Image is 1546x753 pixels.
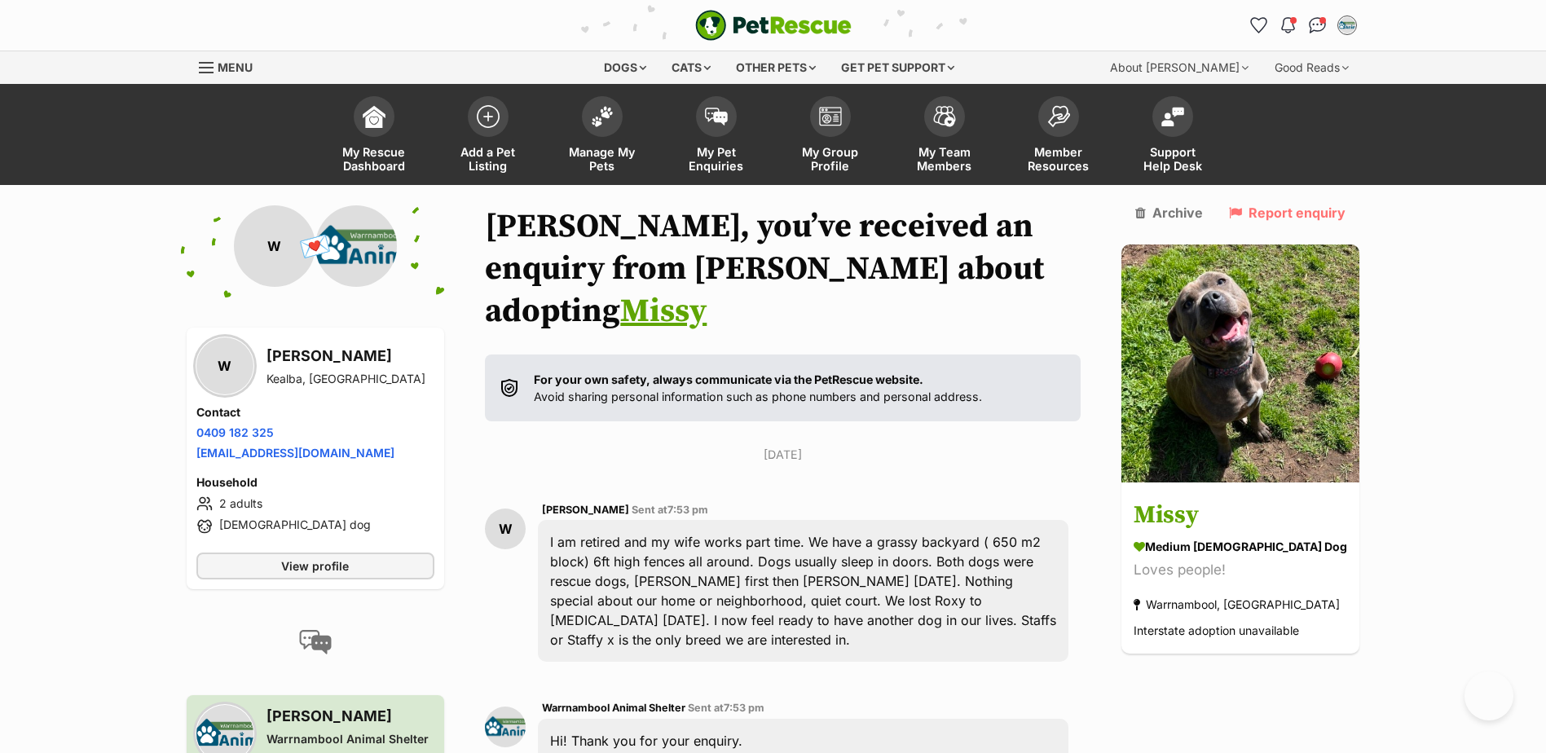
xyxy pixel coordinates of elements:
[538,520,1068,662] div: I am retired and my wife works part time. We have a grassy backyard ( 650 m2 block) 6ft high fenc...
[1134,560,1347,582] div: Loves people!
[688,702,764,714] span: Sent at
[431,88,545,185] a: Add a Pet Listing
[1161,107,1184,126] img: help-desk-icon-fdf02630f3aa405de69fd3d07c3f3aa587a6932b1a1747fa1d2bba05be0121f9.svg
[908,145,981,173] span: My Team Members
[299,630,332,654] img: conversation-icon-4a6f8262b818ee0b60e3300018af0b2d0b884aa5de6e9bcb8d3d4eeb1a70a7c4.svg
[695,10,852,41] a: PetRescue
[266,705,435,728] h3: [PERSON_NAME]
[1334,12,1360,38] button: My account
[477,105,500,128] img: add-pet-listing-icon-0afa8454b4691262ce3f59096e99ab1cd57d4a30225e0717b998d2c9b9846f56.svg
[725,51,827,84] div: Other pets
[485,509,526,549] div: W
[542,702,685,714] span: Warrnambool Animal Shelter
[199,51,264,81] a: Menu
[819,107,842,126] img: group-profile-icon-3fa3cf56718a62981997c0bc7e787c4b2cf8bcc04b72c1350f741eb67cf2f40e.svg
[266,345,425,368] h3: [PERSON_NAME]
[266,371,425,387] div: Kealba, [GEOGRAPHIC_DATA]
[773,88,888,185] a: My Group Profile
[196,517,435,536] li: [DEMOGRAPHIC_DATA] dog
[705,108,728,125] img: pet-enquiries-icon-7e3ad2cf08bfb03b45e93fb7055b45f3efa6380592205ae92323e6603595dc1f.svg
[196,337,253,394] div: W
[1134,594,1340,616] div: Warrnambool, [GEOGRAPHIC_DATA]
[1047,105,1070,127] img: member-resources-icon-8e73f808a243e03378d46382f2149f9095a855e16c252ad45f914b54edf8863c.svg
[830,51,966,84] div: Get pet support
[1121,486,1359,654] a: Missy medium [DEMOGRAPHIC_DATA] Dog Loves people! Warrnambool, [GEOGRAPHIC_DATA] Interstate adopt...
[1229,205,1346,220] a: Report enquiry
[1305,12,1331,38] a: Conversations
[695,10,852,41] img: logo-e224e6f780fb5917bec1dbf3a21bbac754714ae5b6737aabdf751b685950b380.svg
[566,145,639,173] span: Manage My Pets
[363,105,385,128] img: dashboard-icon-eb2f2d2d3e046f16d808141f083e7271f6b2e854fb5c12c21221c1fb7104beca.svg
[1263,51,1360,84] div: Good Reads
[1099,51,1260,84] div: About [PERSON_NAME]
[659,88,773,185] a: My Pet Enquiries
[297,229,334,264] span: 💌
[1309,17,1326,33] img: chat-41dd97257d64d25036548639549fe6c8038ab92f7586957e7f3b1b290dea8141.svg
[542,504,629,516] span: [PERSON_NAME]
[1339,17,1355,33] img: Alicia franklin profile pic
[888,88,1002,185] a: My Team Members
[196,446,394,460] a: [EMAIL_ADDRESS][DOMAIN_NAME]
[660,51,722,84] div: Cats
[451,145,525,173] span: Add a Pet Listing
[1121,244,1359,482] img: Missy
[315,205,397,287] img: Warrnambool Animal Shelter profile pic
[1246,12,1360,38] ul: Account quick links
[1246,12,1272,38] a: Favourites
[317,88,431,185] a: My Rescue Dashboard
[1281,17,1294,33] img: notifications-46538b983faf8c2785f20acdc204bb7945ddae34d4c08c2a6579f10ce5e182be.svg
[794,145,867,173] span: My Group Profile
[632,504,708,516] span: Sent at
[1134,539,1347,556] div: medium [DEMOGRAPHIC_DATA] Dog
[534,372,923,386] strong: For your own safety, always communicate via the PetRescue website.
[592,51,658,84] div: Dogs
[591,106,614,127] img: manage-my-pets-icon-02211641906a0b7f246fdf0571729dbe1e7629f14944591b6c1af311fb30b64b.svg
[337,145,411,173] span: My Rescue Dashboard
[667,504,708,516] span: 7:53 pm
[196,553,435,579] a: View profile
[545,88,659,185] a: Manage My Pets
[196,494,435,513] li: 2 adults
[1135,205,1203,220] a: Archive
[680,145,753,173] span: My Pet Enquiries
[485,205,1081,332] h1: [PERSON_NAME], you’ve received an enquiry from [PERSON_NAME] about adopting
[1136,145,1209,173] span: Support Help Desk
[266,731,435,747] div: Warrnambool Animal Shelter
[1002,88,1116,185] a: Member Resources
[218,60,253,74] span: Menu
[281,557,349,575] span: View profile
[196,474,435,491] h4: Household
[1134,624,1299,638] span: Interstate adoption unavailable
[1134,498,1347,535] h3: Missy
[1275,12,1302,38] button: Notifications
[620,291,707,332] a: Missy
[1116,88,1230,185] a: Support Help Desk
[485,446,1081,463] p: [DATE]
[234,205,315,287] div: W
[933,106,956,127] img: team-members-icon-5396bd8760b3fe7c0b43da4ab00e1e3bb1a5d9ba89233759b79545d2d3fc5d0d.svg
[534,371,982,406] p: Avoid sharing personal information such as phone numbers and personal address.
[196,404,435,421] h4: Contact
[1465,672,1513,720] iframe: Help Scout Beacon - Open
[1022,145,1095,173] span: Member Resources
[485,707,526,747] img: Warrnambool Animal Shelter profile pic
[724,702,764,714] span: 7:53 pm
[196,425,274,439] a: 0409 182 325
